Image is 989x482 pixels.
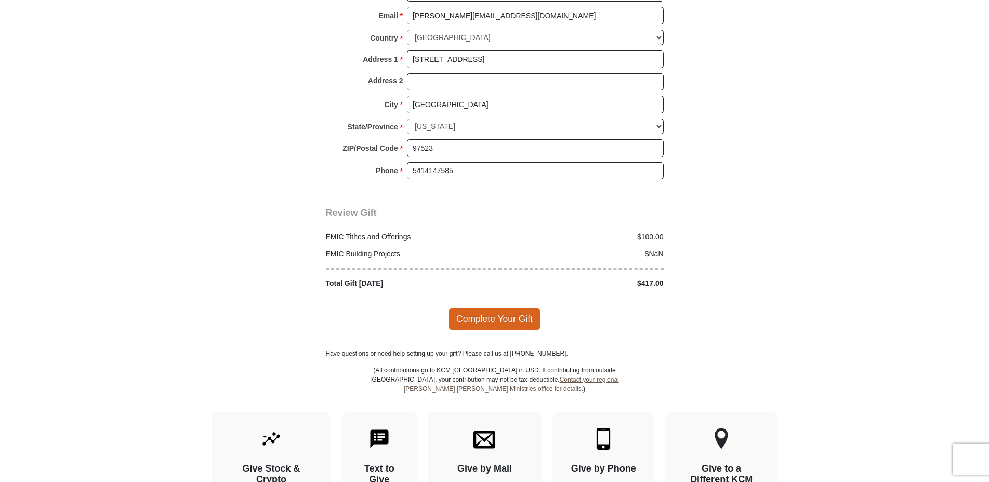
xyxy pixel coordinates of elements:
[320,249,495,259] div: EMIC Building Projects
[384,97,398,112] strong: City
[571,463,636,475] h4: Give by Phone
[379,8,398,23] strong: Email
[260,428,282,450] img: give-by-stock.svg
[473,428,495,450] img: envelope.svg
[368,73,403,88] strong: Address 2
[342,141,398,155] strong: ZIP/Postal Code
[714,428,729,450] img: other-region
[320,278,495,289] div: Total Gift [DATE]
[320,231,495,242] div: EMIC Tithes and Offerings
[592,428,614,450] img: mobile.svg
[370,366,619,412] p: (All contributions go to KCM [GEOGRAPHIC_DATA] in USD. If contributing from outside [GEOGRAPHIC_D...
[449,308,540,330] span: Complete Your Gift
[326,349,664,358] p: Have questions or need help setting up your gift? Please call us at [PHONE_NUMBER].
[495,231,669,242] div: $100.00
[368,428,390,450] img: text-to-give.svg
[363,52,398,67] strong: Address 1
[348,120,398,134] strong: State/Province
[326,207,377,218] span: Review Gift
[370,31,398,45] strong: Country
[495,249,669,259] div: $NaN
[376,163,398,178] strong: Phone
[495,278,669,289] div: $417.00
[446,463,524,475] h4: Give by Mail
[404,376,619,393] a: Contact your regional [PERSON_NAME] [PERSON_NAME] Ministries office for details.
